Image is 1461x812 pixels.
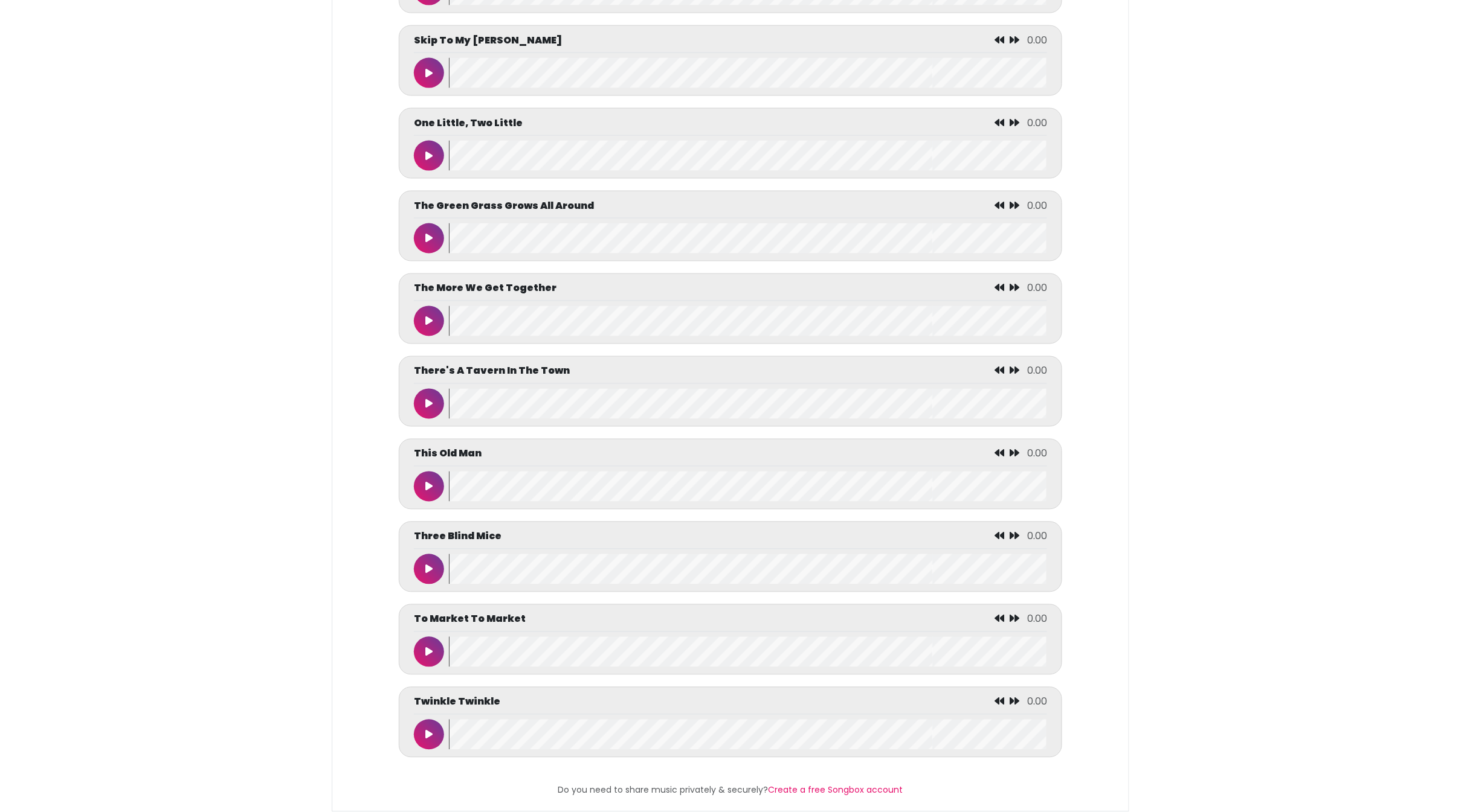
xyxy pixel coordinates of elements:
[414,695,500,709] p: Twinkle Twinkle
[414,116,523,130] p: One Little, Two Little
[1027,529,1047,543] span: 0.00
[1027,116,1047,130] span: 0.00
[1027,695,1047,709] span: 0.00
[1027,612,1047,626] span: 0.00
[1027,281,1047,295] span: 0.00
[414,281,556,296] p: The More We Get Together
[769,784,903,796] a: Create a free Songbox account
[1027,199,1047,213] span: 0.00
[414,199,594,213] p: The Green Grass Grows All Around
[1027,447,1047,461] span: 0.00
[414,529,502,544] p: Three Blind Mice
[340,784,1121,797] p: Do you need to share music privately & securely?
[414,612,526,627] p: To Market To Market
[414,447,482,461] p: This Old Man
[1027,364,1047,378] span: 0.00
[414,364,570,379] p: There's A Tavern In The Town
[1027,33,1047,47] span: 0.00
[414,33,562,48] p: Skip To My [PERSON_NAME]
